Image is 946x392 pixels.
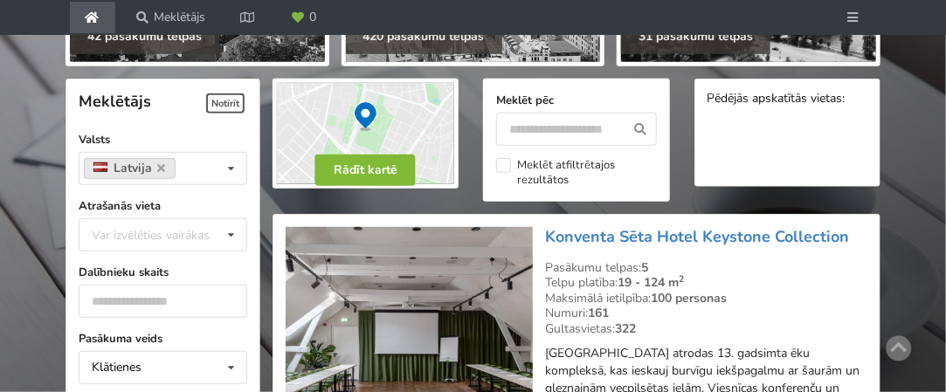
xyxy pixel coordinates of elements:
[545,226,849,247] a: Konventa Sēta Hotel Keystone Collection
[679,272,684,285] sup: 2
[92,361,142,374] div: Klātienes
[79,264,247,281] label: Dalībnieku skaits
[79,330,247,347] label: Pasākuma veids
[641,259,648,276] strong: 5
[79,131,247,148] label: Valsts
[545,260,867,276] div: Pasākumu telpas:
[545,291,867,306] div: Maksimālā ietilpība:
[621,19,770,54] div: 31 pasākumu telpas
[545,306,867,321] div: Numuri:
[588,305,609,321] strong: 161
[545,275,867,291] div: Telpu platība:
[315,155,416,186] button: Rādīt kartē
[615,320,636,337] strong: 322
[496,92,656,109] label: Meklēt pēc
[708,92,867,108] div: Pēdējās apskatītās vietas:
[79,197,247,215] label: Atrašanās vieta
[496,158,656,188] label: Meklēt atfiltrētajos rezultātos
[124,2,218,33] a: Meklētājs
[651,290,727,306] strong: 100 personas
[79,91,151,112] span: Meklētājs
[545,321,867,337] div: Gultasvietas:
[84,158,176,179] a: Latvija
[618,274,684,291] strong: 19 - 124 m
[206,93,245,113] span: Notīrīt
[87,225,249,245] div: Var izvēlēties vairākas
[309,11,316,24] span: 0
[346,19,502,54] div: 420 pasākumu telpas
[70,19,219,54] div: 42 pasākumu telpas
[273,79,459,189] img: Rādīt kartē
